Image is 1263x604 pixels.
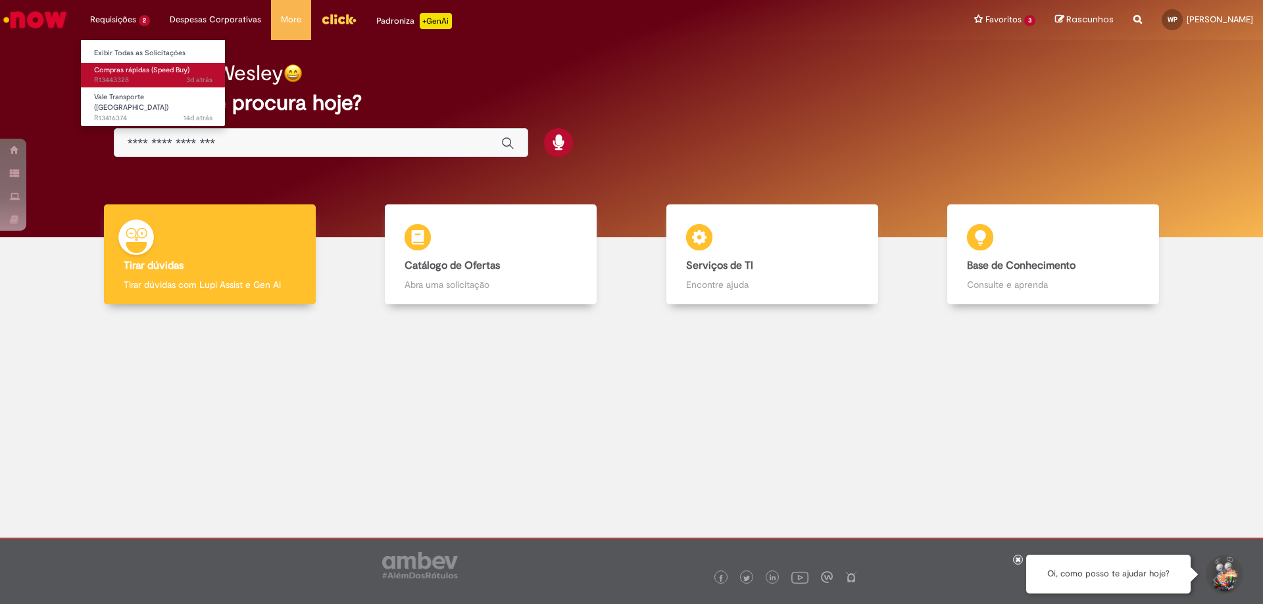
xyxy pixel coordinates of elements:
[743,575,750,582] img: logo_footer_twitter.png
[186,75,212,85] time: 25/08/2025 10:19:51
[967,259,1076,272] b: Base de Conhecimento
[186,75,212,85] span: 3d atrás
[351,204,632,305] a: Catálogo de Ofertas Abra uma solicitação
[985,13,1022,26] span: Favoritos
[1066,13,1114,26] span: Rascunhos
[284,64,303,83] img: happy-face.png
[770,574,776,582] img: logo_footer_linkedin.png
[1024,15,1035,26] span: 3
[1026,555,1191,593] div: Oi, como posso te ajudar hoje?
[420,13,452,29] p: +GenAi
[967,278,1139,291] p: Consulte e aprenda
[124,278,296,291] p: Tirar dúvidas com Lupi Assist e Gen Ai
[718,575,724,582] img: logo_footer_facebook.png
[81,90,226,118] a: Aberto R13416374 : Vale Transporte (VT)
[321,9,357,29] img: click_logo_yellow_360x200.png
[405,278,577,291] p: Abra uma solicitação
[81,46,226,60] a: Exibir Todas as Solicitações
[1204,555,1243,594] button: Iniciar Conversa de Suporte
[631,204,913,305] a: Serviços de TI Encontre ajuda
[81,63,226,87] a: Aberto R13443328 : Compras rápidas (Speed Buy)
[90,13,136,26] span: Requisições
[913,204,1195,305] a: Base de Conhecimento Consulte e aprenda
[1168,15,1177,24] span: WP
[69,204,351,305] a: Tirar dúvidas Tirar dúvidas com Lupi Assist e Gen Ai
[686,278,858,291] p: Encontre ajuda
[80,39,226,127] ul: Requisições
[94,92,168,112] span: Vale Transporte ([GEOGRAPHIC_DATA])
[281,13,301,26] span: More
[184,113,212,123] time: 14/08/2025 09:15:39
[170,13,261,26] span: Despesas Corporativas
[1055,14,1114,26] a: Rascunhos
[124,259,184,272] b: Tirar dúvidas
[405,259,500,272] b: Catálogo de Ofertas
[1,7,69,33] img: ServiceNow
[94,75,212,85] span: R13443328
[139,15,150,26] span: 2
[376,13,452,29] div: Padroniza
[821,571,833,583] img: logo_footer_workplace.png
[94,65,189,75] span: Compras rápidas (Speed Buy)
[1187,14,1253,25] span: [PERSON_NAME]
[845,571,857,583] img: logo_footer_naosei.png
[114,91,1150,114] h2: O que você procura hoje?
[382,552,458,578] img: logo_footer_ambev_rotulo_gray.png
[184,113,212,123] span: 14d atrás
[791,569,808,586] img: logo_footer_youtube.png
[94,113,212,124] span: R13416374
[686,259,753,272] b: Serviços de TI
